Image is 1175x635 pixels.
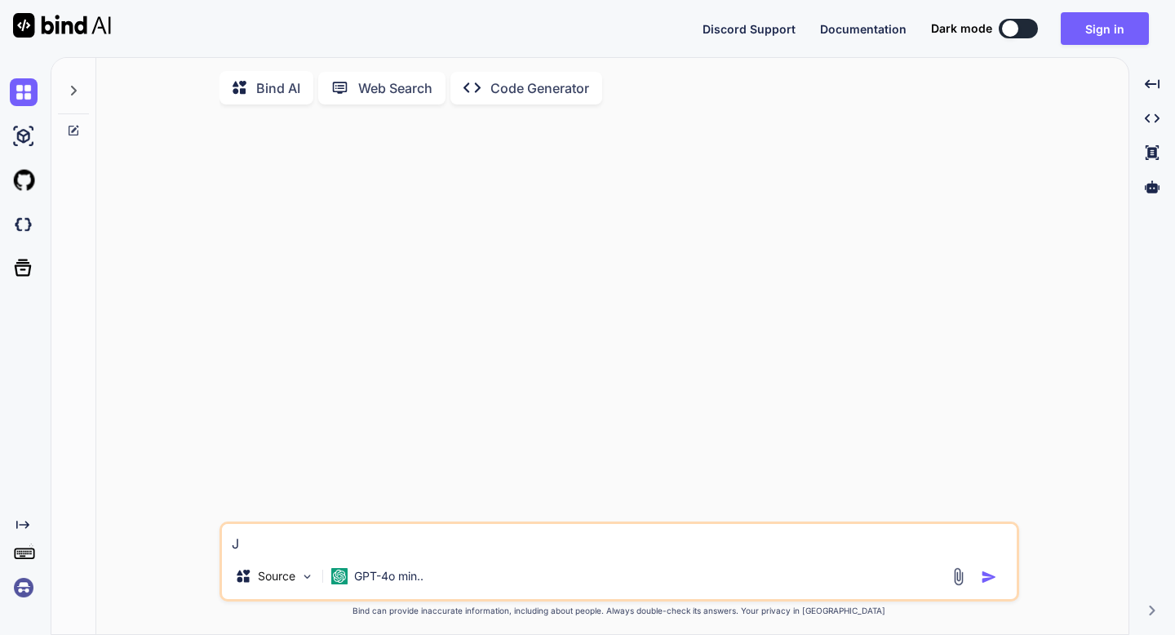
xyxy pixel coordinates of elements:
[10,574,38,602] img: signin
[10,211,38,238] img: darkCloudIdeIcon
[222,524,1017,553] textarea: J
[1061,12,1149,45] button: Sign in
[10,78,38,106] img: chat
[703,20,796,38] button: Discord Support
[219,605,1019,617] p: Bind can provide inaccurate information, including about people. Always double-check its answers....
[10,167,38,194] img: githubLight
[358,78,432,98] p: Web Search
[300,570,314,584] img: Pick Models
[820,20,907,38] button: Documentation
[10,122,38,150] img: ai-studio
[981,569,997,585] img: icon
[931,20,992,37] span: Dark mode
[490,78,589,98] p: Code Generator
[820,22,907,36] span: Documentation
[256,78,300,98] p: Bind AI
[703,22,796,36] span: Discord Support
[331,568,348,584] img: GPT-4o mini
[13,13,111,38] img: Bind AI
[258,568,295,584] p: Source
[949,567,968,586] img: attachment
[354,568,423,584] p: GPT-4o min..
